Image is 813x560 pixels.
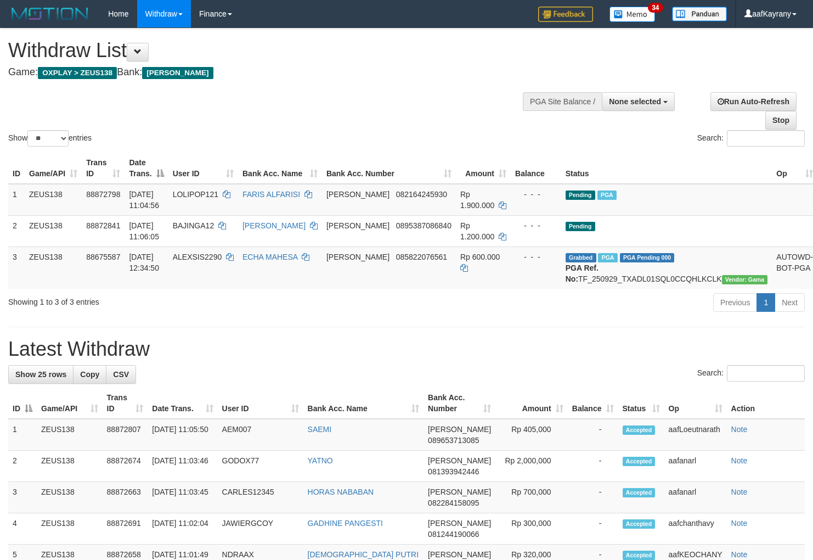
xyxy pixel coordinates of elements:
a: Next [775,293,805,312]
td: - [568,451,618,482]
td: ZEUS138 [37,482,103,513]
span: [PERSON_NAME] [326,221,389,230]
th: User ID: activate to sort column ascending [168,153,238,184]
th: Status [561,153,772,184]
th: Bank Acc. Number: activate to sort column ascending [322,153,456,184]
a: Previous [713,293,757,312]
td: ZEUS138 [25,184,82,216]
img: Feedback.jpg [538,7,593,22]
span: OXPLAY > ZEUS138 [38,67,117,79]
th: Bank Acc. Name: activate to sort column ascending [238,153,322,184]
b: PGA Ref. No: [566,264,599,283]
select: Showentries [27,130,69,147]
span: Vendor URL: https://trx31.1velocity.biz [722,275,768,284]
td: 88872674 [103,451,148,482]
span: [PERSON_NAME] [428,550,491,559]
label: Search: [697,130,805,147]
th: ID: activate to sort column descending [8,388,37,419]
span: [PERSON_NAME] [428,488,491,496]
span: [PERSON_NAME] [326,253,389,261]
td: 2 [8,451,37,482]
th: Game/API: activate to sort column ascending [25,153,82,184]
td: 3 [8,247,25,289]
th: Action [727,388,805,419]
th: Date Trans.: activate to sort column ascending [148,388,217,419]
span: Copy 0895387086840 to clipboard [396,221,451,230]
a: [PERSON_NAME] [242,221,306,230]
span: Accepted [623,457,656,466]
span: Copy 081244190066 to clipboard [428,530,479,539]
a: FARIS ALFARISI [242,190,300,199]
img: panduan.png [672,7,727,21]
span: Accepted [623,519,656,529]
td: GODOX77 [218,451,303,482]
td: 1 [8,184,25,216]
h1: Latest Withdraw [8,338,805,360]
span: [DATE] 11:06:05 [129,221,159,241]
td: 4 [8,513,37,545]
td: Rp 2,000,000 [495,451,567,482]
td: ZEUS138 [37,513,103,545]
span: Pending [566,222,595,231]
span: CSV [113,370,129,379]
td: aafanarl [664,451,727,482]
th: Game/API: activate to sort column ascending [37,388,103,419]
a: GADHINE PANGESTI [308,519,383,528]
a: SAEMI [308,425,332,434]
span: Pending [566,191,595,200]
a: ECHA MAHESA [242,253,297,261]
span: [PERSON_NAME] [142,67,213,79]
a: Note [731,519,748,528]
td: Rp 700,000 [495,482,567,513]
div: Showing 1 to 3 of 3 entries [8,292,331,307]
span: [DATE] 12:34:50 [129,253,159,272]
td: 88872663 [103,482,148,513]
div: - - - [515,220,557,231]
td: 88872807 [103,419,148,451]
span: Copy 089653713085 to clipboard [428,436,479,445]
div: PGA Site Balance / [523,92,602,111]
td: [DATE] 11:05:50 [148,419,217,451]
td: 3 [8,482,37,513]
span: 88872841 [86,221,120,230]
a: YATNO [308,456,333,465]
label: Search: [697,365,805,382]
span: 88675587 [86,253,120,261]
th: Trans ID: activate to sort column ascending [82,153,125,184]
span: Rp 1.900.000 [460,190,494,210]
a: Stop [765,111,797,130]
a: Copy [73,365,106,384]
td: [DATE] 11:02:04 [148,513,217,545]
td: aafchanthavy [664,513,727,545]
a: CSV [106,365,136,384]
img: Button%20Memo.svg [609,7,656,22]
span: Copy 082164245930 to clipboard [396,190,447,199]
a: Note [731,488,748,496]
span: Copy 082284158095 to clipboard [428,499,479,507]
td: [DATE] 11:03:45 [148,482,217,513]
span: Copy 081393942446 to clipboard [428,467,479,476]
label: Show entries [8,130,92,147]
th: Amount: activate to sort column ascending [456,153,511,184]
span: Copy [80,370,99,379]
td: aafLoeutnarath [664,419,727,451]
td: ZEUS138 [37,451,103,482]
span: Marked by aafpengsreynich [598,253,617,262]
span: [PERSON_NAME] [428,425,491,434]
span: LOLIPOP121 [173,190,218,199]
td: - [568,482,618,513]
span: Show 25 rows [15,370,66,379]
span: [DATE] 11:04:56 [129,190,159,210]
a: Note [731,456,748,465]
input: Search: [727,365,805,382]
td: ZEUS138 [25,215,82,247]
span: Accepted [623,488,656,497]
td: 1 [8,419,37,451]
td: 2 [8,215,25,247]
td: aafanarl [664,482,727,513]
span: Accepted [623,425,656,435]
th: Op: activate to sort column ascending [664,388,727,419]
th: User ID: activate to sort column ascending [218,388,303,419]
h1: Withdraw List [8,40,531,61]
th: ID [8,153,25,184]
